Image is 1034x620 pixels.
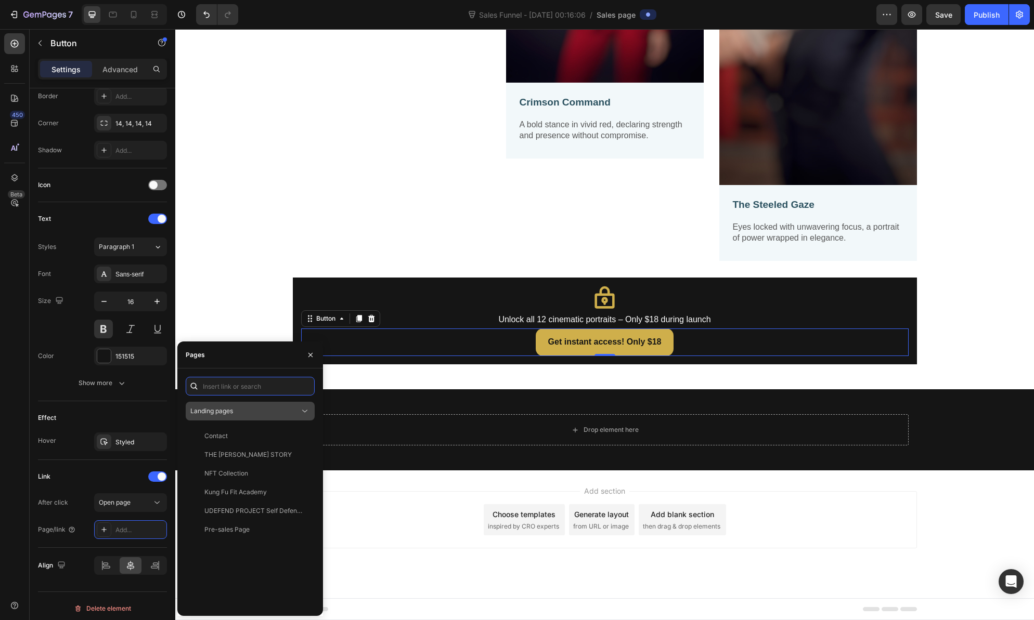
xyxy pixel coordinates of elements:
[186,402,315,420] button: Landing pages
[38,600,167,617] button: Delete element
[175,29,1034,620] iframe: Design area
[477,9,588,20] span: Sales Funnel - [DATE] 00:16:06
[115,525,164,535] div: Add...
[558,193,728,215] p: Eyes locked with unwavering focus, a portrait of power wrapped in elegance.
[94,493,167,512] button: Open page
[38,436,56,445] div: Hover
[204,487,267,497] div: Kung Fu Fit Academy
[597,9,636,20] span: Sales page
[190,407,233,415] span: Landing pages
[590,9,592,20] span: /
[38,498,68,507] div: After click
[399,480,454,491] div: Generate layout
[974,9,1000,20] div: Publish
[313,493,384,502] span: inspired by CRO experts
[115,146,164,155] div: Add...
[38,472,50,481] div: Link
[935,10,952,19] span: Save
[102,64,138,75] p: Advanced
[115,92,164,101] div: Add...
[139,285,162,294] div: Button
[926,4,961,25] button: Save
[204,525,250,534] div: Pre-sales Page
[38,559,68,573] div: Align
[50,37,139,49] p: Button
[127,283,732,298] p: Unlock all 12 cinematic portraits – Only $18 during launch
[51,64,81,75] p: Settings
[79,378,127,388] div: Show more
[558,169,728,182] p: The Steeled Gaze
[965,4,1009,25] button: Publish
[38,351,54,361] div: Color
[317,480,380,491] div: Choose templates
[38,180,50,190] div: Icon
[344,67,515,80] p: Crimson Command
[38,413,56,423] div: Effect
[4,4,77,25] button: 7
[38,146,62,155] div: Shadow
[204,450,292,459] div: THE [PERSON_NAME] STORY
[38,91,58,101] div: Border
[405,456,454,467] span: Add section
[68,8,73,21] p: 7
[99,498,131,506] span: Open page
[10,111,25,119] div: 450
[344,90,515,112] p: A bold stance in vivid red, declaring strength and presence without compromise.
[398,493,454,502] span: from URL or image
[196,4,238,25] div: Undo/Redo
[115,119,164,128] div: 14, 14, 14, 14
[204,431,228,441] div: Contact
[360,299,499,327] button: <p>Get instant access! Only $18</p>
[74,602,131,615] div: Delete element
[408,397,463,405] div: Drop element here
[38,525,76,534] div: Page/link
[38,294,66,308] div: Size
[115,270,164,279] div: Sans-serif
[38,242,56,252] div: Styles
[373,306,486,321] p: Get instant access! Only $18
[186,377,315,395] input: Insert link or search
[38,269,51,279] div: Font
[8,190,25,199] div: Beta
[186,350,205,360] div: Pages
[204,506,304,516] div: UDEFEND PROJECT Self Defense Training Program
[999,569,1024,594] div: Open Intercom Messenger
[468,493,545,502] span: then drag & drop elements
[115,438,164,447] div: Styled
[115,352,164,361] div: 151515
[38,374,167,392] button: Show more
[38,214,51,223] div: Text
[204,469,248,478] div: NFT Collection
[38,118,59,128] div: Corner
[94,238,167,256] button: Paragraph 1
[475,480,539,491] div: Add blank section
[99,242,134,252] span: Paragraph 1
